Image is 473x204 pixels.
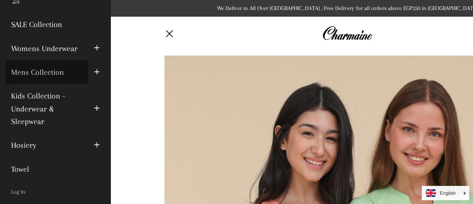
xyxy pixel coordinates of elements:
a: Mens Collection [6,60,88,84]
a: SALE Collection [6,13,105,36]
a: Hosiery [6,133,88,157]
a: Towel [6,157,105,181]
a: English [426,189,465,197]
a: Log In [6,185,105,199]
img: Charmaine Egypt [322,25,372,41]
a: Kids Collection - Underwear & Sleepwear [6,84,88,133]
i: English [440,191,456,195]
a: Womens Underwear [6,37,88,60]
